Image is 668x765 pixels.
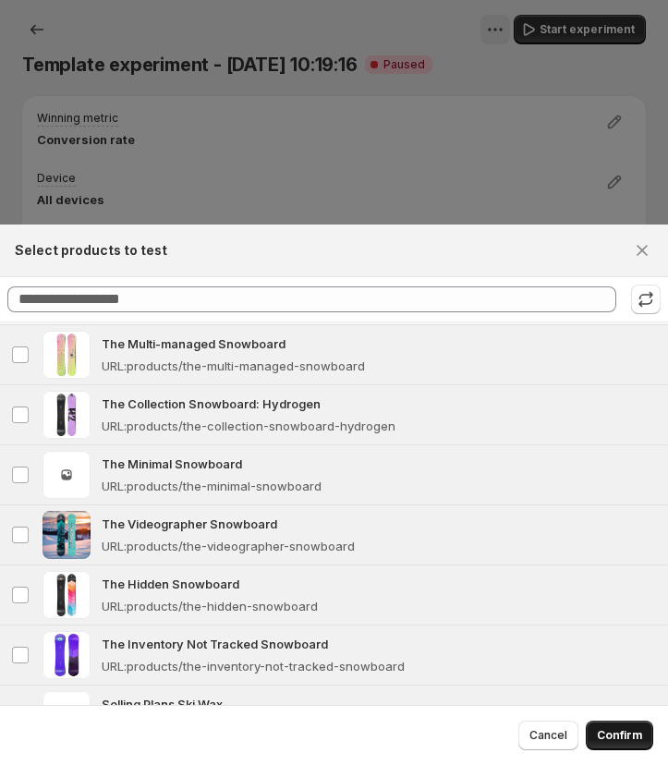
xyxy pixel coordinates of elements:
button: Close [627,236,657,265]
button: Cancel [518,721,578,750]
img: The Collection Snowboard: Hydrogen [43,391,91,439]
p: URL : products/the-hidden-snowboard [102,597,318,615]
img: The Multi-managed Snowboard [43,331,91,379]
p: The Videographer Snowboard [102,515,657,533]
p: URL : products/the-collection-snowboard-hydrogen [102,417,395,435]
img: The Hidden Snowboard [43,571,91,619]
p: URL : products/the-videographer-snowboard [102,537,355,555]
p: The Minimal Snowboard [102,455,657,473]
p: The Collection Snowboard: Hydrogen [102,395,657,413]
img: Selling Plans Ski Wax [43,691,91,739]
p: URL : products/the-minimal-snowboard [102,477,322,495]
span: Cancel [529,728,567,743]
img: The Videographer Snowboard [43,511,91,559]
p: URL : products/the-multi-managed-snowboard [102,357,365,375]
p: The Inventory Not Tracked Snowboard [102,635,657,653]
p: Selling Plans Ski Wax [102,695,657,713]
p: URL : products/the-inventory-not-tracked-snowboard [102,657,405,675]
h2: Select products to test [15,241,167,260]
span: Confirm [597,728,642,743]
button: Confirm [586,721,653,750]
img: The Inventory Not Tracked Snowboard [43,631,91,679]
p: The Multi-managed Snowboard [102,334,657,353]
img: The Minimal Snowboard [43,451,91,499]
p: The Hidden Snowboard [102,575,657,593]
